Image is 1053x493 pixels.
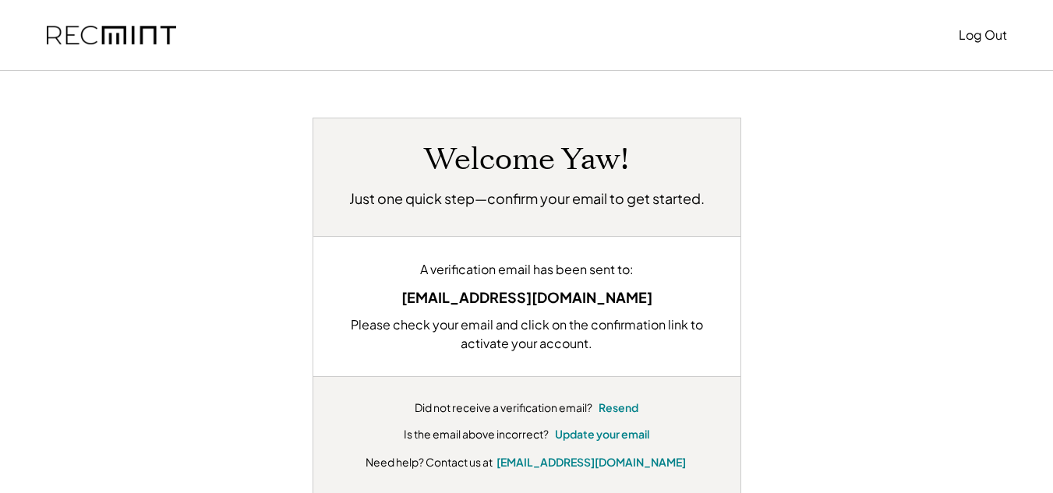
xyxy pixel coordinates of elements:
[959,19,1007,51] button: Log Out
[424,142,629,178] h1: Welcome Yaw!
[47,26,176,45] img: recmint-logotype%403x.png
[337,287,717,308] div: [EMAIL_ADDRESS][DOMAIN_NAME]
[415,400,592,416] div: Did not receive a verification email?
[404,427,549,442] div: Is the email above incorrect?
[599,400,638,416] button: Resend
[349,188,705,209] h2: Just one quick step—confirm your email to get started.
[555,427,649,442] button: Update your email
[337,315,717,353] div: Please check your email and click on the confirmation link to activate your account.
[496,455,686,469] a: [EMAIL_ADDRESS][DOMAIN_NAME]
[337,260,717,279] div: A verification email has been sent to:
[366,454,493,470] div: Need help? Contact us at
